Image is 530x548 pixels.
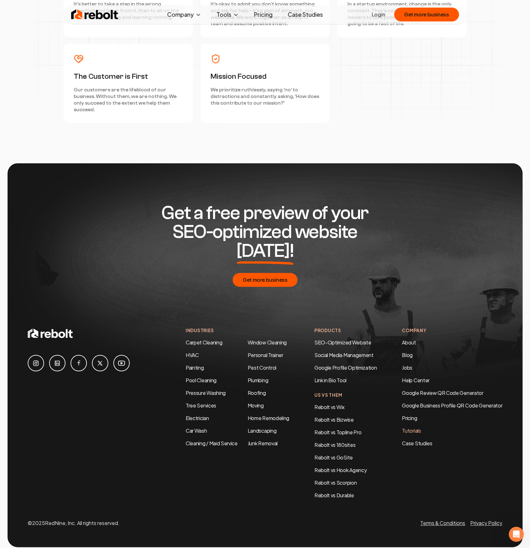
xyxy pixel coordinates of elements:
a: Rebolt vs Scorpion [314,479,357,486]
a: Privacy Policy [470,520,502,526]
img: Footer construction [8,163,522,408]
a: Pest Control [248,364,276,371]
a: Social Media Management [314,352,374,358]
a: Landscaping [248,427,276,434]
a: HVAC [186,352,199,358]
a: SEO-Optimized Website [314,339,371,346]
button: Tools [211,8,244,21]
a: Google Business Profile QR Code Generator [402,402,502,409]
a: Junk Removal [248,440,278,447]
h4: Us Vs Them [314,392,377,398]
a: Window Cleaning [248,339,287,346]
a: Pricing [402,414,502,422]
h2: Get a free preview of your SEO-optimized website [144,204,386,260]
a: Pressure Washing [186,389,226,396]
a: Rebolt vs Durable [314,492,354,499]
a: Car Wash [186,427,207,434]
p: In a startup environment, change is the only constant. That's not an excuse for us as leaders to ... [347,1,456,27]
p: It's better to take a step in the wrong direction and learn from it, than to sit on the sidelines... [74,1,183,20]
p: We prioritize ruthlessly, saying 'no' to distractions and constantly asking, 'How does this contr... [211,87,320,106]
button: Get more business [233,273,297,287]
a: Cleaning / Maid Service [186,440,238,447]
a: Link in Bio Tool [314,377,347,384]
a: Login [372,11,385,18]
iframe: Intercom live chat [509,527,524,542]
img: Mission Focused [211,54,221,64]
a: Case Studies [402,440,502,447]
a: Rebolt vs GoSite [314,454,353,461]
a: Rebolt vs Wix [314,404,345,410]
a: Google Review QR Code Generator [402,389,483,396]
a: Pool Cleaning [186,377,217,384]
h4: Company [402,327,502,334]
a: Tree Services [186,402,216,409]
a: Case Studies [283,8,328,21]
a: Home Remodeling [248,415,289,421]
button: Get more business [394,8,459,21]
p: Our customers are the lifeblood of our business. Without them, we are nothing. We only succeed to... [74,87,183,113]
img: Rebolt Logo [71,8,118,21]
a: About [402,339,416,346]
a: Rebolt vs Bizwise [314,416,354,423]
a: Roofing [248,389,266,396]
p: It's okay to admit you don't know something and ask for help - it's a sign of strength, not weakn... [211,1,320,27]
a: Rebolt vs Topline Pro [314,429,361,436]
h3: Mission Focused [211,72,320,82]
h3: The Customer is First [74,72,183,82]
h4: Products [314,327,377,334]
a: Rebolt vs 180sites [314,441,355,448]
a: Electrician [186,415,209,421]
a: Pricing [249,8,278,21]
a: Plumbing [248,377,268,384]
a: Carpet Cleaning [186,339,222,346]
button: Company [162,8,206,21]
a: Blog [402,352,413,358]
a: Personal Trainer [248,352,283,358]
span: [DATE]! [237,241,294,260]
a: Terms & Conditions [420,520,465,526]
a: Help Center [402,377,429,384]
a: Jobs [402,364,412,371]
a: Tutorials [402,427,502,435]
p: © 2025 RedNine, Inc. All rights reserved. [28,519,120,527]
a: Google Profile Optimization [314,364,377,371]
a: Painting [186,364,204,371]
a: Moving [248,402,264,409]
a: Rebolt vs Hook Agency [314,467,367,473]
img: The Customer is First [74,54,84,64]
h4: Industries [186,327,289,334]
